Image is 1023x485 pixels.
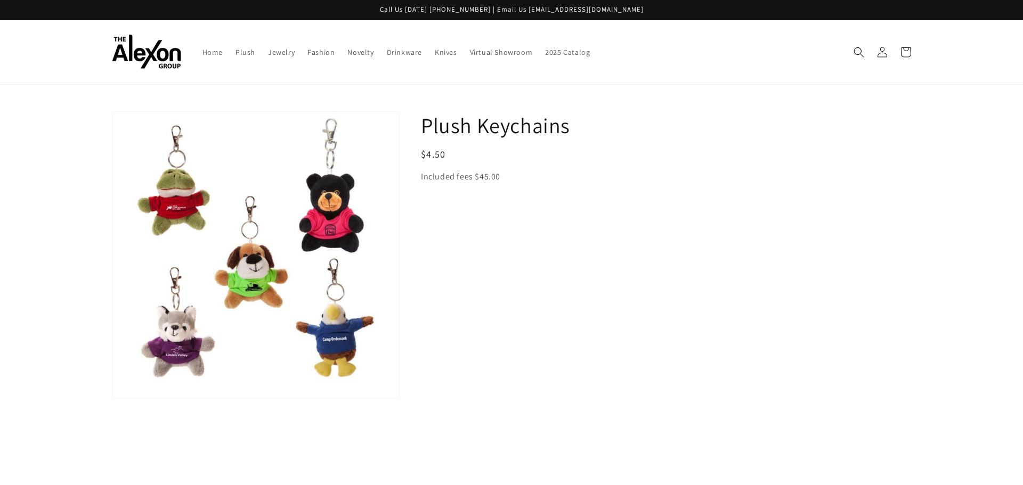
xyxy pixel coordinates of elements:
[307,47,335,57] span: Fashion
[435,47,457,57] span: Knives
[202,47,223,57] span: Home
[421,148,446,160] span: $4.50
[464,41,539,63] a: Virtual Showroom
[262,41,301,63] a: Jewelry
[470,47,533,57] span: Virtual Showroom
[112,35,181,69] img: The Alexon Group
[301,41,341,63] a: Fashion
[387,47,422,57] span: Drinkware
[347,47,374,57] span: Novelty
[229,41,262,63] a: Plush
[847,40,871,64] summary: Search
[380,41,428,63] a: Drinkware
[545,47,590,57] span: 2025 Catalog
[196,41,229,63] a: Home
[421,171,500,182] span: Included fees $45.00
[428,41,464,63] a: Knives
[268,47,295,57] span: Jewelry
[341,41,380,63] a: Novelty
[421,111,911,139] h1: Plush Keychains
[539,41,596,63] a: 2025 Catalog
[236,47,255,57] span: Plush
